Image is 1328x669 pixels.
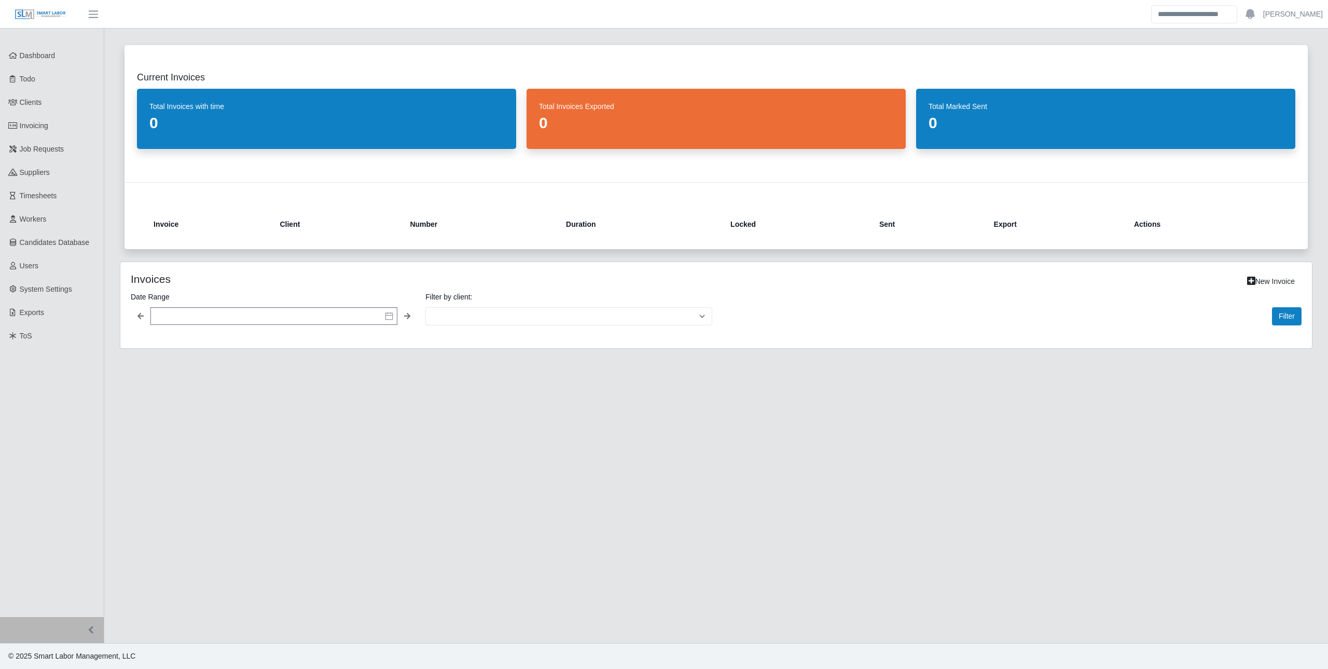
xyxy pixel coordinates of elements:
[149,114,504,132] dd: 0
[20,238,90,247] span: Candidates Database
[149,101,504,112] dt: Total Invoices with time
[1126,212,1279,237] th: Actions
[20,308,44,317] span: Exports
[131,291,417,303] label: Date Range
[1263,9,1323,20] a: [PERSON_NAME]
[558,212,722,237] th: Duration
[20,285,72,293] span: System Settings
[1240,272,1302,291] a: New Invoice
[929,114,1283,132] dd: 0
[154,212,271,237] th: Invoice
[137,70,1295,85] h2: Current Invoices
[271,212,402,237] th: Client
[20,51,56,60] span: Dashboard
[131,272,610,285] h4: Invoices
[722,212,871,237] th: Locked
[20,75,35,83] span: Todo
[20,192,57,200] span: Timesheets
[20,215,47,223] span: Workers
[539,114,893,132] dd: 0
[1272,307,1302,325] button: Filter
[20,145,64,153] span: Job Requests
[20,262,39,270] span: Users
[8,652,135,660] span: © 2025 Smart Labor Management, LLC
[425,291,712,303] label: Filter by client:
[20,332,32,340] span: ToS
[15,9,66,20] img: SLM Logo
[539,101,893,112] dt: Total Invoices Exported
[929,101,1283,112] dt: Total Marked Sent
[1151,5,1237,23] input: Search
[871,212,986,237] th: Sent
[986,212,1126,237] th: Export
[20,121,48,130] span: Invoicing
[20,98,42,106] span: Clients
[402,212,558,237] th: Number
[20,168,50,176] span: Suppliers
